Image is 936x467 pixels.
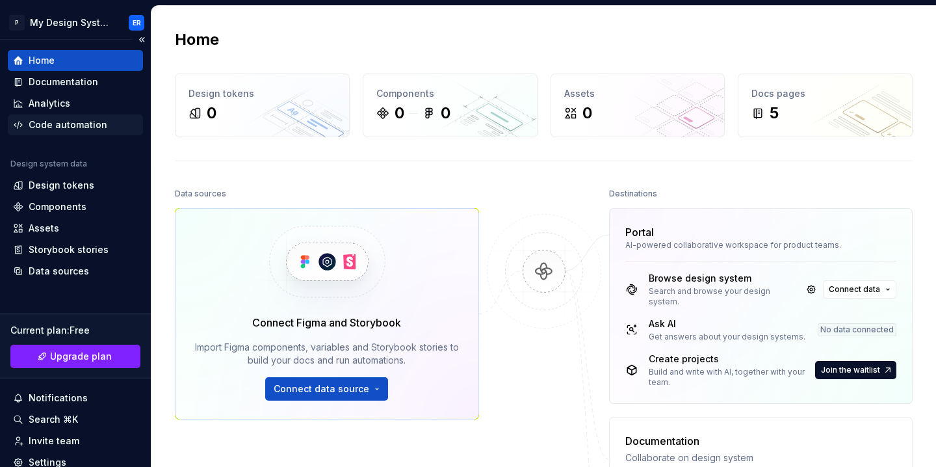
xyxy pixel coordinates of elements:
div: 0 [441,103,450,124]
button: Search ⌘K [8,409,143,430]
div: Get answers about your design systems. [649,332,805,342]
div: 0 [207,103,216,124]
div: Assets [564,87,712,100]
button: Connect data source [265,377,388,401]
span: Join the waitlist [821,365,880,375]
div: 0 [395,103,404,124]
a: Assets0 [551,73,725,137]
div: Design tokens [29,179,94,192]
a: Documentation [8,72,143,92]
div: 0 [582,103,592,124]
div: No data connected [818,323,896,336]
div: Design tokens [188,87,336,100]
div: Design system data [10,159,87,169]
a: Data sources [8,261,143,282]
div: Search ⌘K [29,413,78,426]
button: Upgrade plan [10,345,140,368]
div: Import Figma components, variables and Storybook stories to build your docs and run automations. [194,341,460,367]
div: Analytics [29,97,70,110]
div: Components [376,87,524,100]
div: Destinations [609,185,657,203]
div: Code automation [29,118,107,131]
button: Notifications [8,388,143,408]
div: Documentation [29,75,98,88]
div: Assets [29,222,59,235]
div: My Design System [30,16,113,29]
div: Data sources [29,265,89,278]
a: Design tokens [8,175,143,196]
button: PMy Design SystemER [3,8,148,36]
div: Notifications [29,392,88,405]
a: Analytics [8,93,143,114]
button: Collapse sidebar [133,31,151,49]
div: Ask AI [649,317,805,330]
div: Connect Figma and Storybook [252,315,401,330]
div: Data sources [175,185,226,203]
h2: Home [175,29,219,50]
div: Docs pages [751,87,899,100]
button: Join the waitlist [815,361,896,379]
span: Connect data source [274,382,369,395]
a: Design tokens0 [175,73,350,137]
a: Components [8,196,143,217]
div: ER [133,18,141,28]
div: Components [29,200,86,213]
div: Documentation [625,433,803,449]
a: Code automation [8,114,143,135]
div: P [9,15,25,31]
span: Connect data [829,284,880,295]
div: Search and browse your design system. [649,286,800,307]
a: Home [8,50,143,71]
div: Invite team [29,434,79,447]
div: Create projects [649,353,813,366]
a: Components00 [363,73,538,137]
div: Current plan : Free [10,324,140,337]
div: AI-powered collaborative workspace for product teams. [625,240,897,250]
a: Invite team [8,431,143,451]
button: Connect data [823,280,896,299]
a: Docs pages5 [738,73,913,137]
div: Build and write with AI, together with your team. [649,367,813,388]
div: Home [29,54,55,67]
a: Assets [8,218,143,239]
div: Storybook stories [29,243,109,256]
div: 5 [770,103,779,124]
span: Upgrade plan [50,350,112,363]
div: Browse design system [649,272,800,285]
a: Storybook stories [8,239,143,260]
div: Portal [625,224,654,240]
